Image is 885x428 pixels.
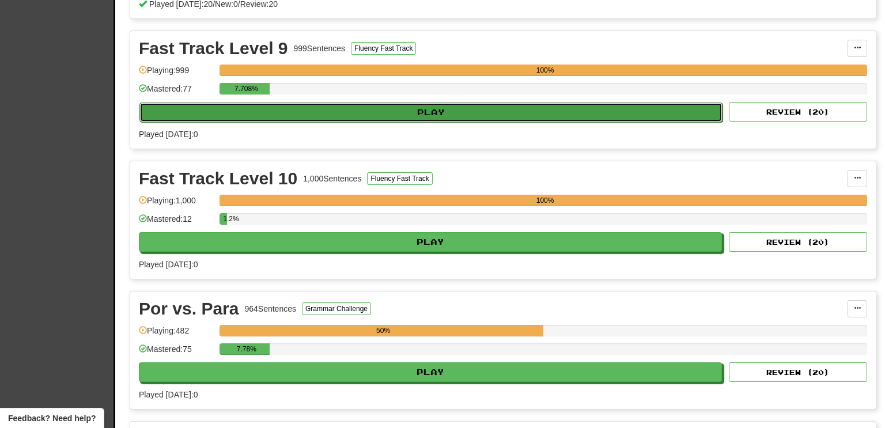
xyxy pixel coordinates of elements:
[223,325,543,336] div: 50%
[223,213,227,225] div: 1.2%
[729,362,867,382] button: Review (20)
[244,303,296,315] div: 964 Sentences
[139,130,198,139] span: Played [DATE]: 0
[729,102,867,122] button: Review (20)
[139,195,214,214] div: Playing: 1,000
[729,232,867,252] button: Review (20)
[139,213,214,232] div: Mastered: 12
[303,173,361,184] div: 1,000 Sentences
[367,172,432,185] button: Fluency Fast Track
[139,260,198,269] span: Played [DATE]: 0
[223,343,270,355] div: 7.78%
[139,300,239,317] div: Por vs. Para
[139,65,214,84] div: Playing: 999
[139,232,722,252] button: Play
[294,43,346,54] div: 999 Sentences
[139,40,288,57] div: Fast Track Level 9
[351,42,416,55] button: Fluency Fast Track
[139,103,723,122] button: Play
[302,302,371,315] button: Grammar Challenge
[8,412,96,424] span: Open feedback widget
[139,362,722,382] button: Play
[139,325,214,344] div: Playing: 482
[139,390,198,399] span: Played [DATE]: 0
[223,195,867,206] div: 100%
[139,170,297,187] div: Fast Track Level 10
[223,83,269,94] div: 7.708%
[223,65,867,76] div: 100%
[139,83,214,102] div: Mastered: 77
[139,343,214,362] div: Mastered: 75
